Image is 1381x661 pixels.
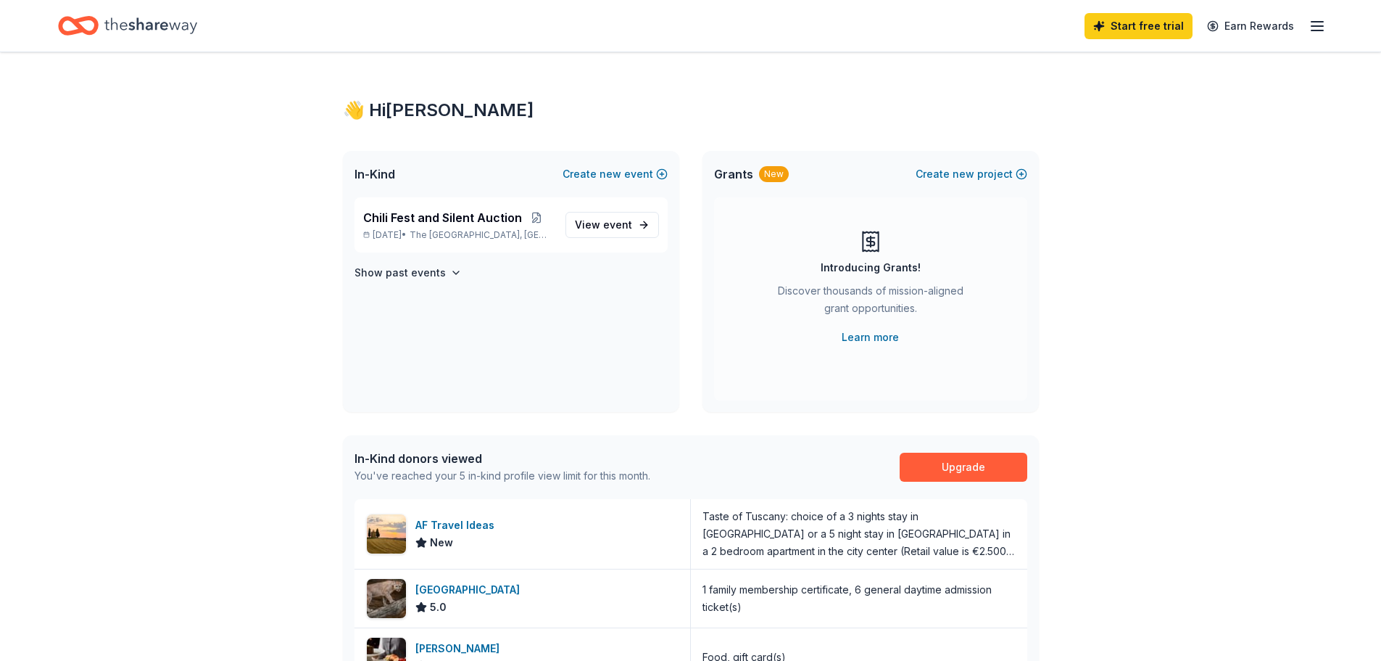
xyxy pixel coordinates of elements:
[430,534,453,551] span: New
[714,165,753,183] span: Grants
[363,229,554,241] p: [DATE] •
[363,209,522,226] span: Chili Fest and Silent Auction
[354,264,462,282] button: Show past events
[354,450,650,467] div: In-Kind donors viewed
[415,640,505,657] div: [PERSON_NAME]
[575,216,632,234] span: View
[565,212,659,238] a: View event
[343,99,1039,122] div: 👋 Hi [PERSON_NAME]
[354,165,395,183] span: In-Kind
[702,581,1016,616] div: 1 family membership certificate, 6 general daytime admission ticket(s)
[354,467,650,485] div: You've reached your 5 in-kind profile view limit for this month.
[842,329,899,346] a: Learn more
[1198,13,1303,39] a: Earn Rewards
[415,581,526,599] div: [GEOGRAPHIC_DATA]
[759,166,789,182] div: New
[900,453,1027,482] a: Upgrade
[430,599,447,616] span: 5.0
[772,282,969,323] div: Discover thousands of mission-aligned grant opportunities.
[58,9,197,43] a: Home
[916,165,1027,183] button: Createnewproject
[367,514,406,554] img: Image for AF Travel Ideas
[354,264,446,282] h4: Show past events
[410,229,553,241] span: The [GEOGRAPHIC_DATA], [GEOGRAPHIC_DATA]
[603,218,632,231] span: event
[953,165,974,183] span: new
[1085,13,1193,39] a: Start free trial
[821,259,921,276] div: Introducing Grants!
[702,508,1016,560] div: Taste of Tuscany: choice of a 3 nights stay in [GEOGRAPHIC_DATA] or a 5 night stay in [GEOGRAPHIC...
[367,579,406,618] img: Image for Houston Zoo
[563,165,668,183] button: Createnewevent
[600,165,621,183] span: new
[415,517,500,534] div: AF Travel Ideas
